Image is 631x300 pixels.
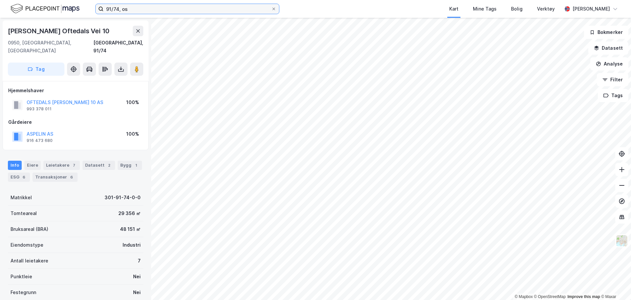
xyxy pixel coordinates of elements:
[27,138,53,143] div: 916 473 680
[11,225,48,233] div: Bruksareal (BRA)
[43,161,80,170] div: Leietakere
[82,161,115,170] div: Datasett
[584,26,628,39] button: Bokmerker
[11,288,36,296] div: Festegrunn
[133,288,141,296] div: Nei
[120,225,141,233] div: 48 151 ㎡
[118,209,141,217] div: 29 356 ㎡
[616,234,628,247] img: Z
[133,162,139,169] div: 1
[449,5,458,13] div: Kart
[568,294,600,299] a: Improve this map
[8,39,93,55] div: 0950, [GEOGRAPHIC_DATA], [GEOGRAPHIC_DATA]
[21,174,27,180] div: 6
[8,87,143,95] div: Hjemmelshaver
[133,273,141,281] div: Nei
[590,57,628,70] button: Analyse
[33,173,78,182] div: Transaksjoner
[573,5,610,13] div: [PERSON_NAME]
[598,268,631,300] iframe: Chat Widget
[11,194,32,202] div: Matrikkel
[8,63,64,76] button: Tag
[8,161,22,170] div: Info
[11,209,37,217] div: Tomteareal
[11,241,43,249] div: Eiendomstype
[473,5,497,13] div: Mine Tags
[11,257,48,265] div: Antall leietakere
[11,3,80,14] img: logo.f888ab2527a4732fd821a326f86c7f29.svg
[93,39,143,55] div: [GEOGRAPHIC_DATA], 91/74
[8,26,111,36] div: [PERSON_NAME] Oftedals Vei 10
[11,273,32,281] div: Punktleie
[24,161,41,170] div: Eiere
[138,257,141,265] div: 7
[68,174,75,180] div: 6
[126,130,139,138] div: 100%
[597,73,628,86] button: Filter
[71,162,77,169] div: 7
[537,5,555,13] div: Verktøy
[8,118,143,126] div: Gårdeiere
[515,294,533,299] a: Mapbox
[126,98,139,106] div: 100%
[106,162,112,169] div: 2
[511,5,523,13] div: Bolig
[123,241,141,249] div: Industri
[8,173,30,182] div: ESG
[118,161,142,170] div: Bygg
[598,89,628,102] button: Tags
[104,4,271,14] input: Søk på adresse, matrikkel, gårdeiere, leietakere eller personer
[534,294,566,299] a: OpenStreetMap
[27,106,52,112] div: 993 378 011
[588,41,628,55] button: Datasett
[105,194,141,202] div: 301-91-74-0-0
